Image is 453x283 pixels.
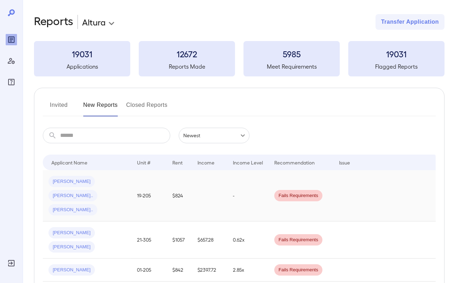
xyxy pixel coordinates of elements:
[83,99,118,116] button: New Reports
[34,41,445,76] summary: 19031Applications12672Reports Made5985Meet Requirements19031Flagged Reports
[48,267,95,273] span: [PERSON_NAME]
[48,244,95,250] span: [PERSON_NAME]
[48,178,95,185] span: [PERSON_NAME]
[139,62,235,71] h5: Reports Made
[126,99,168,116] button: Closed Reports
[227,259,269,282] td: 2.85x
[82,16,105,28] p: Altura
[227,170,269,221] td: -
[192,259,227,282] td: $2397.72
[167,170,192,221] td: $824
[274,192,322,199] span: Fails Requirements
[274,158,315,167] div: Recommendation
[274,237,322,243] span: Fails Requirements
[131,259,167,282] td: 01-205
[131,170,167,221] td: 19-205
[179,128,250,143] div: Newest
[131,221,167,259] td: 21-305
[227,221,269,259] td: 0.62x
[34,48,130,59] h3: 19031
[172,158,184,167] div: Rent
[274,267,322,273] span: Fails Requirements
[48,230,95,236] span: [PERSON_NAME]
[243,48,340,59] h3: 5985
[48,192,97,199] span: [PERSON_NAME]..
[6,76,17,88] div: FAQ
[6,258,17,269] div: Log Out
[243,62,340,71] h5: Meet Requirements
[348,62,445,71] h5: Flagged Reports
[6,55,17,67] div: Manage Users
[197,158,214,167] div: Income
[34,14,73,30] h2: Reports
[139,48,235,59] h3: 12672
[192,221,227,259] td: $657.28
[167,221,192,259] td: $1057
[34,62,130,71] h5: Applications
[48,207,97,213] span: [PERSON_NAME]..
[51,158,87,167] div: Applicant Name
[348,48,445,59] h3: 19031
[375,14,445,30] button: Transfer Application
[43,99,75,116] button: Invited
[167,259,192,282] td: $842
[137,158,150,167] div: Unit #
[6,34,17,45] div: Reports
[233,158,263,167] div: Income Level
[339,158,350,167] div: Issue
